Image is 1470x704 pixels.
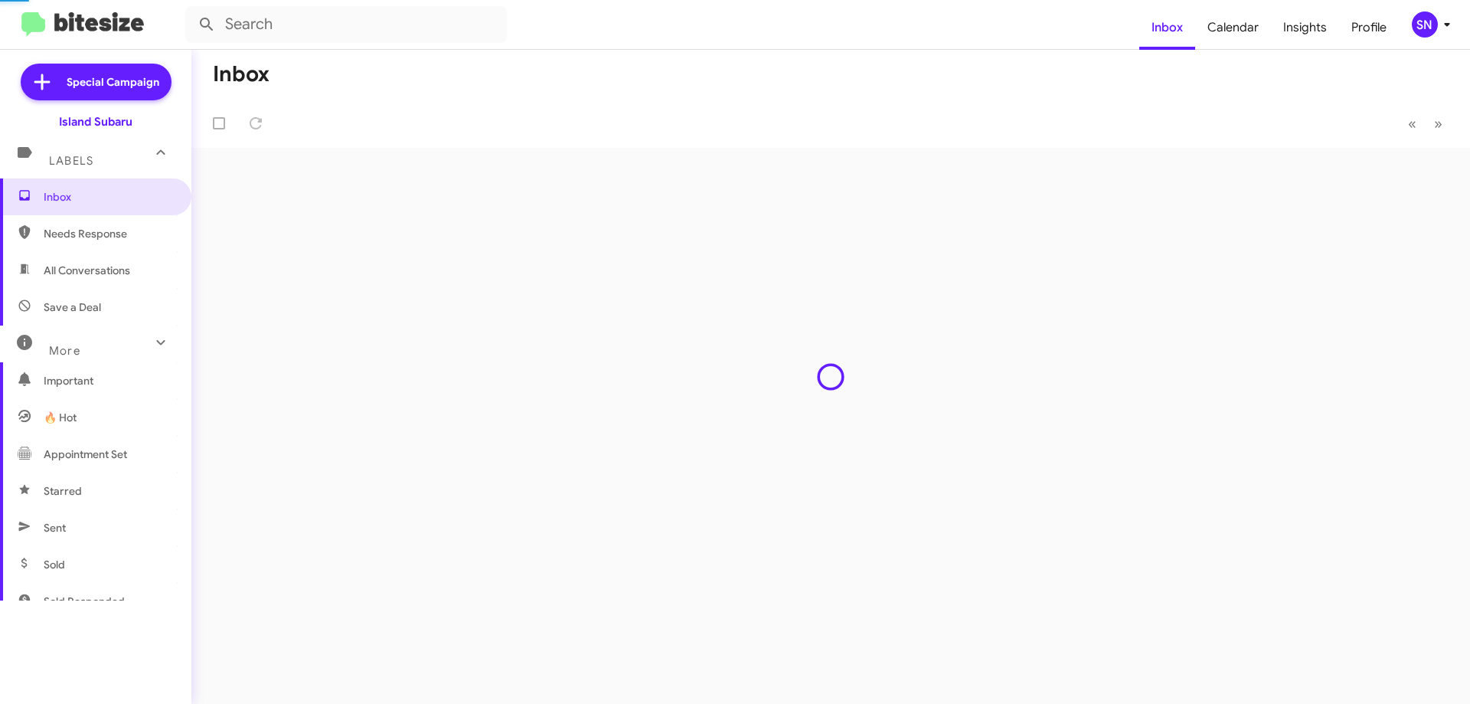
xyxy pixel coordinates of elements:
[44,557,65,572] span: Sold
[44,410,77,425] span: 🔥 Hot
[59,114,132,129] div: Island Subaru
[1434,114,1442,133] span: »
[213,62,269,87] h1: Inbox
[44,226,174,241] span: Needs Response
[49,344,80,358] span: More
[44,373,174,388] span: Important
[1399,11,1453,38] button: SN
[44,189,174,205] span: Inbox
[1408,114,1416,133] span: «
[1271,5,1339,50] a: Insights
[21,64,171,100] a: Special Campaign
[44,263,130,278] span: All Conversations
[1425,108,1452,139] button: Next
[1195,5,1271,50] a: Calendar
[44,300,101,315] span: Save a Deal
[185,6,507,43] input: Search
[44,483,82,499] span: Starred
[44,594,125,609] span: Sold Responded
[67,74,159,90] span: Special Campaign
[44,520,66,535] span: Sent
[1139,5,1195,50] a: Inbox
[1339,5,1399,50] a: Profile
[1412,11,1438,38] div: SN
[44,447,127,462] span: Appointment Set
[1400,108,1452,139] nav: Page navigation example
[1399,108,1426,139] button: Previous
[49,154,93,168] span: Labels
